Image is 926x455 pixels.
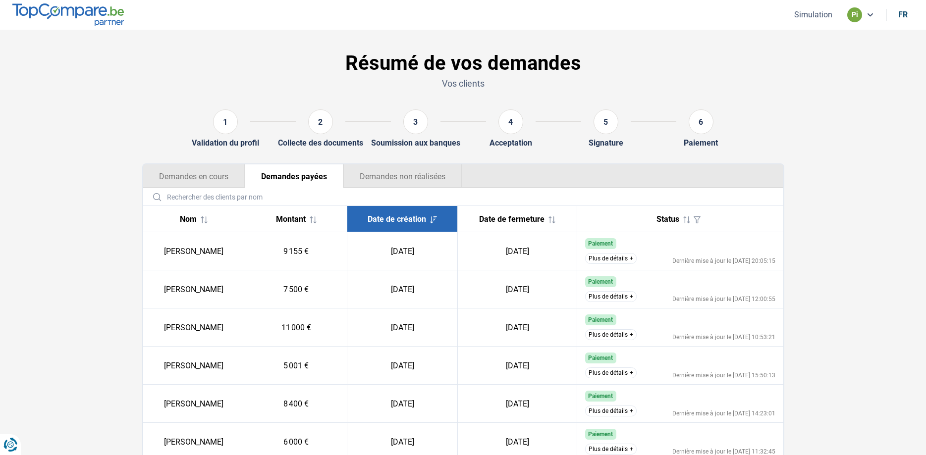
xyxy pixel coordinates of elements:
button: Plus de détails [585,329,637,340]
button: Plus de détails [585,444,637,455]
div: Acceptation [490,138,532,148]
img: TopCompare.be [12,3,124,26]
td: [DATE] [458,347,577,385]
td: 9 155 € [245,232,347,270]
div: 2 [308,109,333,134]
button: Plus de détails [585,253,637,264]
button: Demandes non réalisées [343,164,462,188]
td: [DATE] [458,308,577,347]
span: Paiement [588,278,613,285]
td: [DATE] [458,270,577,308]
span: Paiement [588,354,613,361]
td: [DATE] [347,347,458,385]
td: [PERSON_NAME] [143,385,245,423]
div: Signature [589,138,623,148]
td: 5 001 € [245,347,347,385]
div: 4 [498,109,523,134]
td: [PERSON_NAME] [143,232,245,270]
input: Rechercher des clients par nom [147,188,779,205]
span: Paiement [588,393,613,400]
span: Paiement [588,316,613,323]
button: Demandes payées [245,164,343,188]
div: Soumission aux banques [371,138,460,148]
div: pi [847,7,862,22]
div: Validation du profil [192,138,259,148]
td: [DATE] [347,232,458,270]
span: Montant [276,214,306,224]
span: Nom [180,214,197,224]
div: Dernière mise à jour le [DATE] 14:23:01 [672,410,775,416]
td: [PERSON_NAME] [143,270,245,308]
div: 3 [403,109,428,134]
div: Dernière mise à jour le [DATE] 10:53:21 [672,334,775,340]
div: 1 [213,109,238,134]
td: [DATE] [347,308,458,347]
td: [DATE] [458,385,577,423]
button: Plus de détails [585,405,637,416]
span: Paiement [588,240,613,247]
div: Collecte des documents [278,138,363,148]
td: 11 000 € [245,308,347,347]
div: Paiement [684,138,718,148]
span: Date de fermeture [479,214,545,224]
td: [DATE] [458,232,577,270]
span: Status [656,214,679,224]
div: fr [898,10,908,19]
td: [PERSON_NAME] [143,347,245,385]
button: Plus de détails [585,291,637,302]
button: Plus de détails [585,367,637,378]
p: Vos clients [142,77,784,90]
div: 5 [594,109,618,134]
h1: Résumé de vos demandes [142,51,784,75]
td: [PERSON_NAME] [143,308,245,347]
div: Dernière mise à jour le [DATE] 15:50:13 [672,372,775,378]
button: Simulation [791,9,835,20]
td: [DATE] [347,385,458,423]
button: Demandes en cours [143,164,245,188]
div: Dernière mise à jour le [DATE] 12:00:55 [672,296,775,302]
td: [DATE] [347,270,458,308]
div: 6 [689,109,713,134]
div: Dernière mise à jour le [DATE] 20:05:15 [672,258,775,264]
td: 8 400 € [245,385,347,423]
span: Paiement [588,431,613,438]
td: 7 500 € [245,270,347,308]
span: Date de création [368,214,426,224]
div: Dernière mise à jour le [DATE] 11:32:45 [672,449,775,455]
